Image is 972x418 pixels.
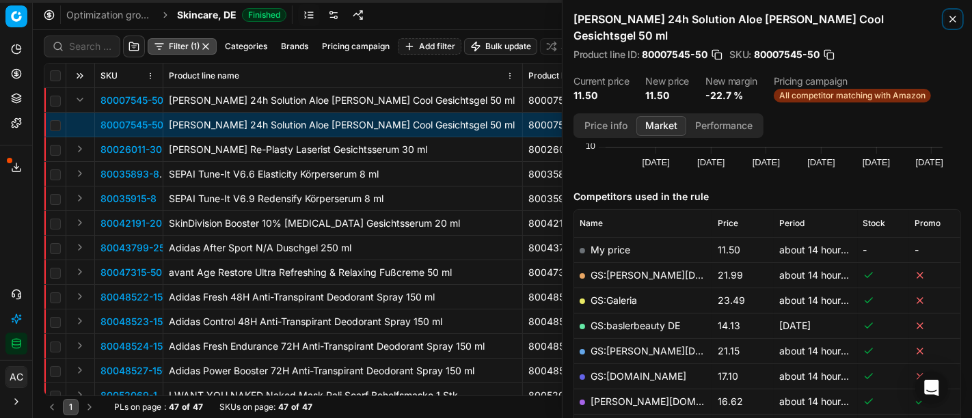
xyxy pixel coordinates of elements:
span: My price [591,244,630,255]
span: 80007545-50 [754,48,820,61]
button: Bulk update [464,38,537,55]
text: [DATE] [753,157,780,167]
div: 80048522-150 [528,290,626,304]
span: 17.10 [718,370,738,382]
button: 80035915-8 [100,192,157,206]
div: 80047315-50 [528,266,626,279]
a: Optimization groups [66,8,154,22]
h5: Competitors used in the rule [573,190,961,204]
div: [PERSON_NAME] Re-Plasty Laserist Gesichtsserum 30 ml [169,143,517,156]
button: Brands [275,38,314,55]
span: SKUs on page : [219,402,275,413]
p: 80026011-30 [100,143,162,156]
p: 80035893-8 [100,167,159,181]
button: Expand [72,387,88,403]
span: Stock [863,218,886,229]
p: 80007545-50 [100,118,163,132]
div: 80048524-150 [528,339,626,353]
text: 10 [586,141,595,151]
span: 11.50 [718,244,740,255]
span: 80007545-50 [642,48,707,61]
button: 80043799-250 [100,241,171,255]
div: 80043799-250 [528,241,626,255]
span: All competitor matching with Amazon [774,89,931,102]
nav: breadcrumb [66,8,286,22]
dd: -22.7 % [705,89,757,102]
span: about 14 hours ago [779,395,865,407]
span: Period [779,218,805,229]
button: 80007545-50 [100,94,163,107]
div: 80048527-150 [528,364,626,378]
span: about 14 hours ago [779,345,865,357]
button: Expand [72,239,88,255]
div: [PERSON_NAME] 24h Solution Aloe [PERSON_NAME] Cool Gesichtsgel 50 ml [169,118,517,132]
span: SKU : [729,50,751,59]
button: Expand [72,288,88,305]
button: Pricing campaign [316,38,395,55]
span: Product line ID : [573,50,639,59]
button: 80048524-150 [100,339,169,353]
text: [DATE] [916,157,943,167]
text: [DATE] [643,157,670,167]
span: 23.49 [718,294,745,306]
div: 80048523-150 [528,315,626,329]
text: [DATE] [697,157,725,167]
div: Adidas Fresh Endurance 72H Anti-Transpirant Deodorant Spray 150 ml [169,339,517,353]
span: Promo [915,218,941,229]
button: Expand [72,190,88,206]
button: Expand [72,141,88,157]
text: [DATE] [807,157,835,167]
span: SKU [100,70,118,81]
div: SEPAI Tune-It V6.6 Elasticity Körperserum 8 ml [169,167,517,181]
div: Adidas Control 48H Anti-Transpirant Deodorant Spray 150 ml [169,315,517,329]
strong: of [182,402,190,413]
dd: 11.50 [573,89,629,102]
div: [PERSON_NAME] 24h Solution Aloe [PERSON_NAME] Cool Gesichtsgel 50 ml [169,94,517,107]
div: 80007545-50 [528,94,626,107]
div: Adidas Fresh 48H Anti-Transpirant Deodorant Spray 150 ml [169,290,517,304]
dt: Current price [573,76,629,86]
strong: 47 [193,402,203,413]
p: 80048522-150 [100,290,169,304]
span: [DATE] [779,320,811,331]
div: 80052069-1 [528,389,626,402]
button: 80047315-50 [100,266,162,279]
button: Expand [72,264,88,280]
span: Name [580,218,603,229]
button: AC [5,366,27,388]
button: 80048523-150 [100,315,169,329]
span: Skincare, DE [177,8,237,22]
button: 80042191-20 [100,217,162,230]
a: GS:[PERSON_NAME][DOMAIN_NAME] [591,269,765,281]
div: Adidas Power Booster 72H Anti-Transpirant Deodorant Spray 150 ml [169,364,517,378]
button: 80052069-1 [100,389,157,402]
a: GS:Galeria [591,294,637,306]
button: Go to next page [81,399,98,415]
strong: 47 [302,402,312,413]
span: 21.15 [718,345,740,357]
span: Product line ID [528,70,585,81]
strong: of [291,402,299,413]
nav: pagination [44,399,98,415]
dt: New price [645,76,689,86]
div: 80035893-8 [528,167,626,181]
span: 14.13 [718,320,740,331]
dt: Pricing campaign [774,76,931,86]
button: 80048527-150 [100,364,168,378]
dd: 11.50 [645,89,689,102]
span: about 14 hours ago [779,269,865,281]
button: Expand [72,362,88,378]
span: Product line name [169,70,239,81]
button: Expand [72,337,88,354]
div: Adidas After Sport N/A Duschgel 250 ml [169,241,517,255]
button: Filter (1) [148,38,217,55]
span: AC [6,367,27,387]
span: 21.99 [718,269,743,281]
